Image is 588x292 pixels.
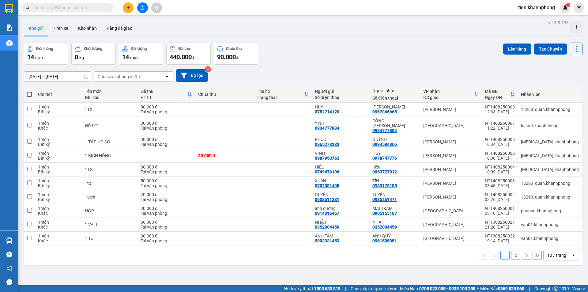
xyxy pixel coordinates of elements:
[85,181,134,186] div: 1tx
[123,2,134,13] button: plus
[84,47,102,51] div: Khối lượng
[38,183,79,188] div: Bất kỳ
[548,19,569,26] div: ver 1.8.138
[130,55,139,60] span: món
[315,121,366,126] div: Ý NHI
[141,192,192,197] div: 20.000 đ
[85,208,134,213] div: HỘP
[85,222,134,227] div: 1 VALI
[141,238,192,243] div: Tại văn phòng
[485,197,515,202] div: 08:26 [DATE]
[423,195,479,199] div: [PERSON_NAME]
[372,151,417,156] div: HUY
[485,220,515,225] div: NT1308250027
[420,86,482,103] th: Toggle SortBy
[423,181,479,186] div: [PERSON_NAME]
[372,197,397,202] div: 0935461471
[73,21,102,36] button: Kho nhận
[217,53,236,61] span: 90.000
[141,225,192,229] div: Tại văn phòng
[141,95,187,100] div: HTTT
[534,44,567,55] button: Tạo Chuyến
[372,178,417,183] div: TÍN
[38,211,79,216] div: Khác
[315,104,366,109] div: HUY
[372,96,417,100] div: Số điện thoại
[141,109,192,114] div: Tại văn phòng
[521,92,579,97] div: Nhân viên
[423,167,479,172] div: [PERSON_NAME]
[485,165,515,169] div: NT1408250004
[521,181,579,186] div: 13293_quan.khanhphong
[315,238,339,243] div: 0903331453
[6,237,13,244] img: warehouse-icon
[226,47,242,51] div: Chưa thu
[254,86,312,103] th: Toggle SortBy
[513,4,560,11] span: tien.khanhphong
[166,43,211,65] button: Đã thu440.000đ
[141,183,192,188] div: Tại văn phòng
[151,2,162,13] button: aim
[372,109,397,114] div: 0967866665
[38,156,79,161] div: Bất kỳ
[423,95,474,100] div: ĐC giao
[315,151,366,156] div: VINH
[372,238,397,243] div: 0961595051
[36,47,53,51] div: Đơn hàng
[423,139,479,144] div: [PERSON_NAME]
[477,287,479,290] span: ⚪️
[85,167,134,172] div: 1TG
[38,104,79,109] div: 1 món
[141,211,192,216] div: Tại văn phòng
[485,225,515,229] div: 21:28 [DATE]
[38,126,79,131] div: Khác
[85,195,134,199] div: 1bich
[372,225,397,229] div: 0352004459
[485,238,515,243] div: 19:14 [DATE]
[315,225,339,229] div: 0352004459
[75,53,78,61] span: 0
[141,206,192,211] div: 30.000 đ
[38,121,79,126] div: 1 món
[119,43,163,65] button: Số lượng14món
[485,233,515,238] div: NT1308250022
[485,109,515,114] div: 12:33 [DATE]
[98,74,140,80] div: Chọn văn phòng nhận
[176,69,208,82] button: Bộ lọc
[485,178,515,183] div: NT1408250003
[141,165,192,169] div: 30.000 đ
[482,86,518,103] th: Toggle SortBy
[574,2,584,13] button: caret-down
[141,220,192,225] div: 60.000 đ
[38,192,79,197] div: 1 món
[138,86,195,103] th: Toggle SortBy
[131,47,147,51] div: Số lượng
[485,183,515,188] div: 08:43 [DATE]
[567,3,569,7] span: 1
[423,222,479,227] div: [GEOGRAPHIC_DATA]
[257,95,304,100] div: Trạng thái
[126,6,130,10] span: plus
[38,165,79,169] div: 1 món
[423,208,479,213] div: [GEOGRAPHIC_DATA]
[198,92,251,97] div: Chưa thu
[38,92,79,97] div: Chi tiết
[423,107,479,112] div: [PERSON_NAME]
[485,192,515,197] div: NT1408250002
[141,197,192,202] div: Tại văn phòng
[419,286,475,291] strong: 0708 023 035 - 0935 103 250
[372,206,417,211] div: MAI TRÂM
[571,253,576,258] svg: open
[79,55,84,60] span: kg
[423,153,479,158] div: [PERSON_NAME]
[141,126,192,131] div: Tại văn phòng
[485,169,515,174] div: 10:09 [DATE]
[85,95,134,100] div: Ghi chú
[122,53,129,61] span: 14
[503,44,531,55] button: Lên hàng
[529,285,530,292] span: |
[547,252,566,258] div: 10 / trang
[423,123,479,128] div: [GEOGRAPHIC_DATA]
[38,206,79,211] div: 1 món
[372,137,417,142] div: QUỲNH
